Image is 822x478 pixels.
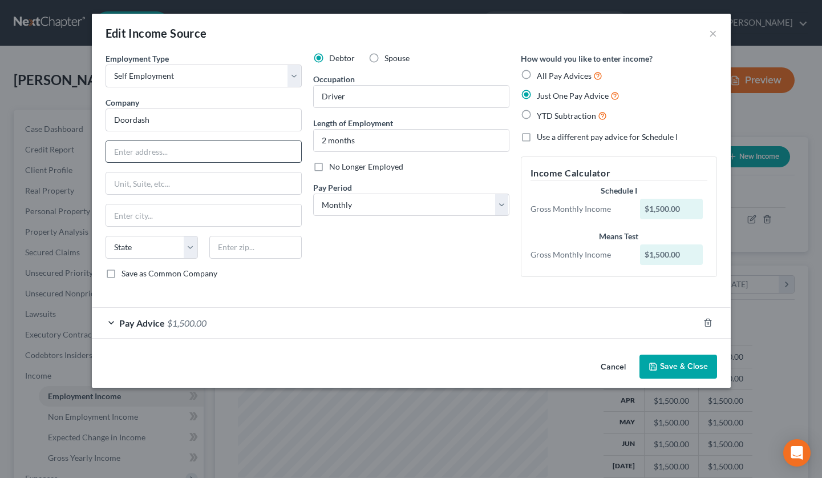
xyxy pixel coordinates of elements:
label: Length of Employment [313,117,393,129]
div: Schedule I [531,185,707,196]
h5: Income Calculator [531,166,707,180]
span: Just One Pay Advice [537,91,609,101]
button: Cancel [592,356,635,379]
span: $1,500.00 [167,318,206,328]
span: Employment Type [106,54,169,63]
span: No Longer Employed [329,162,403,171]
input: Enter city... [106,204,301,226]
input: Unit, Suite, etc... [106,172,301,194]
input: Enter address... [106,141,301,163]
div: Open Intercom Messenger [783,439,811,467]
button: × [709,26,717,40]
div: $1,500.00 [640,244,703,265]
span: All Pay Advices [537,71,592,81]
label: Occupation [313,73,355,85]
label: How would you like to enter income? [521,53,653,65]
span: Spouse [384,53,410,63]
button: Save & Close [639,355,717,379]
span: YTD Subtraction [537,111,596,120]
span: Company [106,98,139,107]
span: Use a different pay advice for Schedule I [537,132,678,142]
div: Gross Monthly Income [525,203,635,215]
div: Edit Income Source [106,25,207,41]
span: Pay Period [313,183,352,192]
div: Gross Monthly Income [525,249,635,260]
div: Means Test [531,231,707,242]
input: Enter zip... [209,236,302,259]
span: Save as Common Company [122,268,217,278]
div: $1,500.00 [640,199,703,219]
span: Debtor [329,53,355,63]
input: ex: 2 years [314,130,509,151]
input: -- [314,86,509,107]
span: Pay Advice [119,318,165,328]
input: Search company by name... [106,109,302,131]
